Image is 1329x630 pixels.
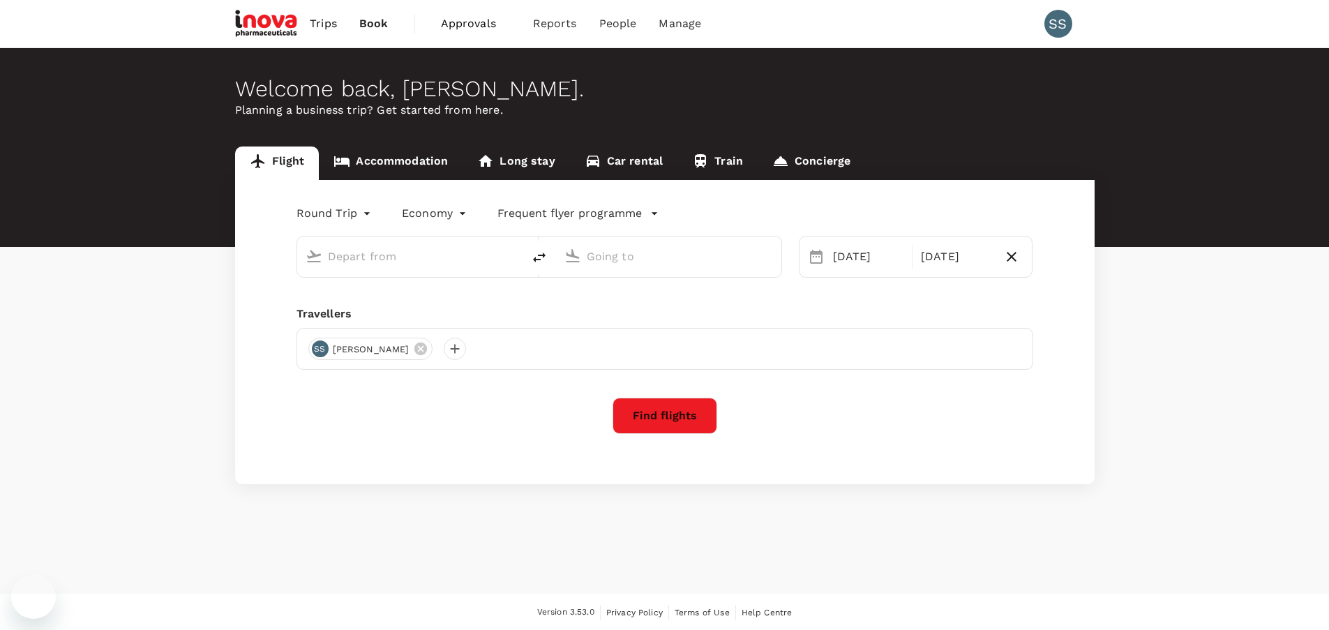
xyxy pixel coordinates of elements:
a: Train [677,147,758,180]
button: Find flights [613,398,717,434]
a: Accommodation [319,147,463,180]
a: Concierge [758,147,865,180]
a: Long stay [463,147,569,180]
span: Reports [533,15,577,32]
a: Help Centre [742,605,793,620]
span: Trips [310,15,337,32]
a: Car rental [570,147,678,180]
div: SS [312,340,329,357]
div: SS[PERSON_NAME] [308,338,433,360]
div: [DATE] [915,243,997,271]
span: [PERSON_NAME] [324,343,418,357]
span: Manage [659,15,701,32]
span: Book [359,15,389,32]
span: Help Centre [742,608,793,617]
input: Going to [587,246,752,267]
div: Economy [402,202,470,225]
iframe: Button to launch messaging window [11,574,56,619]
span: Version 3.53.0 [537,606,594,620]
p: Planning a business trip? Get started from here. [235,102,1095,119]
button: Open [513,255,516,257]
button: delete [523,241,556,274]
a: Privacy Policy [606,605,663,620]
a: Terms of Use [675,605,730,620]
button: Frequent flyer programme [497,205,659,222]
span: Approvals [441,15,511,32]
div: Welcome back , [PERSON_NAME] . [235,76,1095,102]
button: Open [772,255,774,257]
div: Round Trip [296,202,375,225]
div: [DATE] [827,243,909,271]
p: Frequent flyer programme [497,205,642,222]
span: Privacy Policy [606,608,663,617]
span: People [599,15,637,32]
a: Flight [235,147,320,180]
input: Depart from [328,246,493,267]
img: iNova Pharmaceuticals [235,8,299,39]
div: Travellers [296,306,1033,322]
div: SS [1044,10,1072,38]
span: Terms of Use [675,608,730,617]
